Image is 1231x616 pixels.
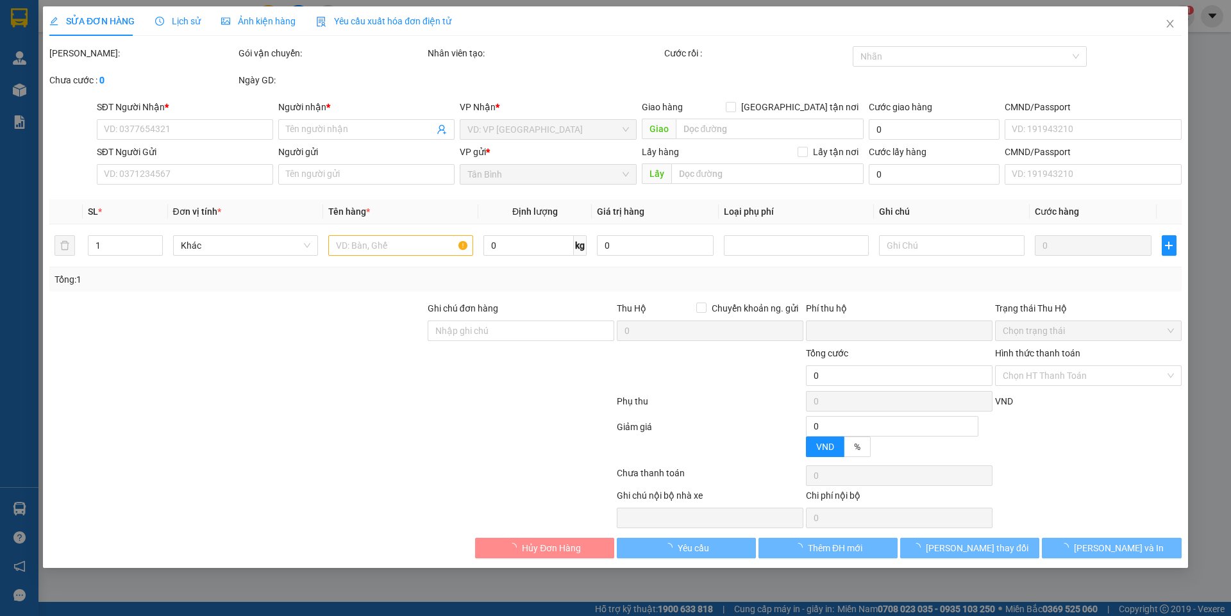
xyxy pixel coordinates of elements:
div: SĐT: [96,57,187,71]
button: Thêm ĐH mới [758,538,898,558]
input: 0 [1035,235,1151,256]
div: CMND/Passport [1005,100,1181,114]
span: loading [912,543,926,552]
div: Tổng: 1 [54,272,475,287]
span: Lấy hàng [642,147,679,157]
span: VND [995,396,1013,406]
div: Chưa cước : [49,73,236,87]
span: 1 [18,87,23,97]
div: SĐT Người Gửi [97,145,273,159]
span: loading [664,543,678,552]
span: Giao [642,119,676,139]
input: Cước giao hàng [869,119,1000,140]
span: Cước hàng [1035,206,1079,217]
span: Đơn vị tính [173,206,221,217]
span: edit [49,17,58,26]
div: Giảm giá [615,420,805,463]
span: Chọn trạng thái [1003,321,1174,340]
span: Yêu cầu [678,541,709,555]
span: 0896852705 [135,73,187,83]
div: Nhà xe Tiến Oanh [66,6,187,26]
button: Yêu cầu [617,538,756,558]
div: CMND/Passport [1005,145,1181,159]
span: user-add [437,124,448,135]
b: 0 [99,75,105,85]
div: Nhận: [6,71,96,85]
span: SL [88,206,99,217]
th: Loại phụ phí [719,199,874,224]
button: delete [54,235,75,256]
span: Lấy [642,163,671,184]
button: Hủy Đơn Hàng [475,538,614,558]
label: Cước giao hàng [869,102,932,112]
span: [PERSON_NAME] thay đổi [926,541,1028,555]
span: close [1165,19,1175,29]
span: SỬA ĐƠN HÀNG [49,16,135,26]
input: Cước lấy hàng [869,164,1000,185]
img: icon [316,17,326,27]
div: Người gửi [278,145,455,159]
span: % [854,442,860,452]
input: Dọc đường [671,163,864,184]
div: Chưa thanh toán [615,466,805,488]
span: loading [794,543,808,552]
span: 30.000 [67,87,95,97]
span: Khác [181,236,310,255]
div: SL: [6,85,51,113]
div: CR : [51,85,97,113]
div: Cước rồi : [664,46,851,60]
span: Ảnh kiện hàng [221,16,296,26]
label: Cước lấy hàng [869,147,926,157]
div: CC : [96,85,142,113]
span: Chuyển khoản ng. gửi [707,301,803,315]
span: Hủy Đơn Hàng [522,541,581,555]
button: [PERSON_NAME] thay đổi [900,538,1039,558]
div: Ghi chú nội bộ nhà xe [617,488,803,508]
span: Thu Hộ [617,303,646,313]
span: picture [221,17,230,26]
span: A Toàn [22,59,50,69]
div: Trạng thái Thu Hộ [995,301,1182,315]
span: VP Nhận [460,102,496,112]
div: Ngày gửi: 16:37 [DATE] [66,26,187,42]
button: plus [1162,235,1176,256]
div: Ngày GD: [239,73,425,87]
div: Phụ thu [615,394,805,417]
span: Giao hàng [642,102,683,112]
div: [PERSON_NAME]: [49,46,236,60]
button: [PERSON_NAME] và In [1043,538,1182,558]
div: Tổng: [142,85,187,113]
span: [PERSON_NAME] và In [1074,541,1164,555]
th: Ghi chú [875,199,1030,224]
span: clock-circle [155,17,164,26]
span: loading [1060,543,1074,552]
span: VND [816,442,834,452]
span: Tên hàng [328,206,370,217]
span: Thêm ĐH mới [808,541,862,555]
input: Ghi chú đơn hàng [428,320,614,341]
span: Yêu cầu xuất hóa đơn điện tử [316,16,451,26]
span: kg [574,235,587,256]
button: Close [1152,6,1188,42]
div: SĐT Người Nhận [97,100,273,114]
span: A Dương [30,73,65,83]
span: Giá trị hàng [597,206,644,217]
div: Chi phí nội bộ [806,488,992,508]
span: loading [508,543,522,552]
div: Nhân viên tạo: [428,46,662,60]
div: VP gửi [460,145,637,159]
input: Ghi Chú [880,235,1025,256]
div: Gói vận chuyển: [239,46,425,60]
label: Hình thức thanh toán [995,348,1080,358]
span: Tổng cước [806,348,848,358]
div: Gửi: [6,57,96,71]
img: logo.jpg [6,6,57,57]
span: 0 [112,87,117,97]
span: Lịch sử [155,16,201,26]
input: VD: Bàn, Ghế [328,235,473,256]
label: Ghi chú đơn hàng [428,303,498,313]
span: [GEOGRAPHIC_DATA] tận nơi [736,100,864,114]
div: Người nhận [278,100,455,114]
div: SĐT: [96,71,187,85]
span: 0879067068 [135,59,187,69]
